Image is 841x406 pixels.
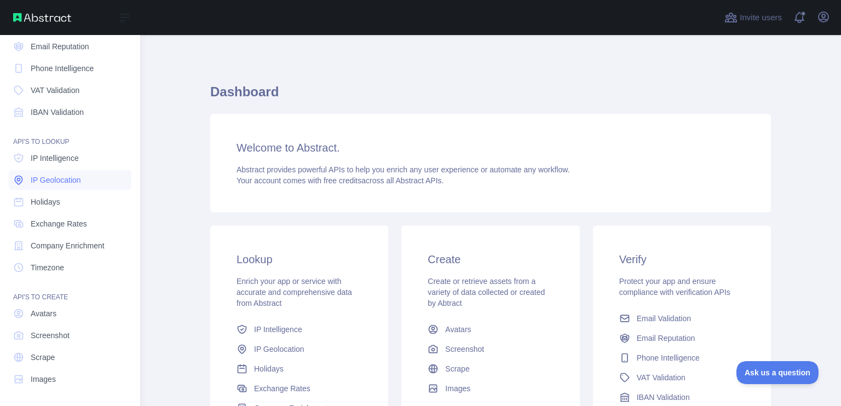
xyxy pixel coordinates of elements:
[9,192,131,212] a: Holidays
[31,218,87,229] span: Exchange Rates
[637,372,686,383] span: VAT Validation
[232,379,366,398] a: Exchange Rates
[13,13,71,22] img: Abstract API
[9,236,131,256] a: Company Enrichment
[31,85,79,96] span: VAT Validation
[31,352,55,363] span: Scrape
[232,339,366,359] a: IP Geolocation
[9,326,131,345] a: Screenshot
[445,324,471,335] span: Avatars
[9,258,131,277] a: Timezone
[237,140,745,155] h3: Welcome to Abstract.
[9,347,131,367] a: Scrape
[736,361,819,384] iframe: Toggle Customer Support
[619,252,745,267] h3: Verify
[637,352,700,363] span: Phone Intelligence
[232,320,366,339] a: IP Intelligence
[9,80,131,100] a: VAT Validation
[9,124,131,146] div: API'S TO LOOKUP
[615,368,749,387] a: VAT Validation
[254,324,302,335] span: IP Intelligence
[445,363,469,374] span: Scrape
[31,63,94,74] span: Phone Intelligence
[423,339,557,359] a: Screenshot
[9,304,131,323] a: Avatars
[31,240,105,251] span: Company Enrichment
[254,383,310,394] span: Exchange Rates
[9,59,131,78] a: Phone Intelligence
[254,363,284,374] span: Holidays
[31,308,56,319] span: Avatars
[9,280,131,301] div: API'S TO CREATE
[428,277,545,308] span: Create or retrieve assets from a variety of data collected or created by Abtract
[615,309,749,328] a: Email Validation
[637,313,691,324] span: Email Validation
[31,196,60,207] span: Holidays
[31,107,84,118] span: IBAN Validation
[423,379,557,398] a: Images
[31,262,64,273] span: Timezone
[31,330,70,341] span: Screenshot
[232,359,366,379] a: Holidays
[237,176,443,185] span: Your account comes with across all Abstract APIs.
[9,102,131,122] a: IBAN Validation
[428,252,553,267] h3: Create
[740,11,782,24] span: Invite users
[637,333,695,344] span: Email Reputation
[423,320,557,339] a: Avatars
[9,37,131,56] a: Email Reputation
[722,9,784,26] button: Invite users
[237,277,352,308] span: Enrich your app or service with accurate and comprehensive data from Abstract
[210,83,771,109] h1: Dashboard
[445,344,484,355] span: Screenshot
[445,383,470,394] span: Images
[637,392,690,403] span: IBAN Validation
[31,41,89,52] span: Email Reputation
[324,176,361,185] span: free credits
[31,175,81,185] span: IP Geolocation
[9,148,131,168] a: IP Intelligence
[9,369,131,389] a: Images
[31,374,56,385] span: Images
[237,252,362,267] h3: Lookup
[615,348,749,368] a: Phone Intelligence
[9,170,131,190] a: IP Geolocation
[237,165,570,174] span: Abstract provides powerful APIs to help you enrich any user experience or automate any workflow.
[619,277,730,297] span: Protect your app and ensure compliance with verification APIs
[31,153,79,164] span: IP Intelligence
[9,214,131,234] a: Exchange Rates
[615,328,749,348] a: Email Reputation
[254,344,304,355] span: IP Geolocation
[423,359,557,379] a: Scrape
